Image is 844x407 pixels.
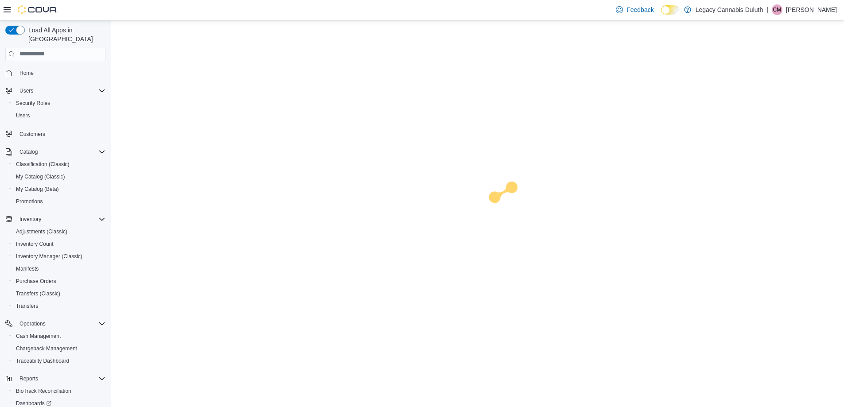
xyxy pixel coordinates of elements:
[772,4,782,15] div: Corey McCauley
[9,238,109,250] button: Inventory Count
[18,5,58,14] img: Cova
[9,275,109,287] button: Purchase Orders
[2,213,109,225] button: Inventory
[16,400,51,407] span: Dashboards
[12,356,105,366] span: Traceabilty Dashboard
[2,318,109,330] button: Operations
[12,110,33,121] a: Users
[9,342,109,355] button: Chargeback Management
[16,67,105,78] span: Home
[19,375,38,382] span: Reports
[16,228,67,235] span: Adjustments (Classic)
[16,85,37,96] button: Users
[12,356,73,366] a: Traceabilty Dashboard
[12,184,105,194] span: My Catalog (Beta)
[9,225,109,238] button: Adjustments (Classic)
[12,171,69,182] a: My Catalog (Classic)
[16,128,105,139] span: Customers
[19,131,45,138] span: Customers
[696,4,763,15] p: Legacy Cannabis Duluth
[12,343,105,354] span: Chargeback Management
[16,68,37,78] a: Home
[12,159,105,170] span: Classification (Classic)
[9,263,109,275] button: Manifests
[12,288,105,299] span: Transfers (Classic)
[16,161,70,168] span: Classification (Classic)
[9,195,109,208] button: Promotions
[12,159,73,170] a: Classification (Classic)
[19,70,34,77] span: Home
[12,239,57,249] a: Inventory Count
[12,276,60,287] a: Purchase Orders
[16,318,49,329] button: Operations
[12,251,105,262] span: Inventory Manager (Classic)
[661,5,680,15] input: Dark Mode
[16,147,105,157] span: Catalog
[19,216,41,223] span: Inventory
[19,148,38,155] span: Catalog
[16,214,45,225] button: Inventory
[766,4,768,15] p: |
[16,198,43,205] span: Promotions
[12,386,75,396] a: BioTrack Reconciliation
[12,264,105,274] span: Manifests
[2,66,109,79] button: Home
[626,5,653,14] span: Feedback
[786,4,837,15] p: [PERSON_NAME]
[773,4,782,15] span: CM
[478,175,544,241] img: cova-loader
[16,253,82,260] span: Inventory Manager (Classic)
[2,146,109,158] button: Catalog
[12,301,42,311] a: Transfers
[16,265,39,272] span: Manifests
[9,385,109,397] button: BioTrack Reconciliation
[16,290,60,297] span: Transfers (Classic)
[12,110,105,121] span: Users
[12,196,105,207] span: Promotions
[612,1,657,19] a: Feedback
[12,251,86,262] a: Inventory Manager (Classic)
[16,240,54,248] span: Inventory Count
[16,373,105,384] span: Reports
[16,302,38,310] span: Transfers
[12,301,105,311] span: Transfers
[9,300,109,312] button: Transfers
[12,98,54,109] a: Security Roles
[12,276,105,287] span: Purchase Orders
[12,196,47,207] a: Promotions
[16,186,59,193] span: My Catalog (Beta)
[12,184,62,194] a: My Catalog (Beta)
[2,127,109,140] button: Customers
[12,171,105,182] span: My Catalog (Classic)
[16,147,41,157] button: Catalog
[12,331,64,341] a: Cash Management
[9,97,109,109] button: Security Roles
[16,333,61,340] span: Cash Management
[16,112,30,119] span: Users
[16,345,77,352] span: Chargeback Management
[16,129,49,140] a: Customers
[9,171,109,183] button: My Catalog (Classic)
[19,320,46,327] span: Operations
[16,173,65,180] span: My Catalog (Classic)
[12,226,71,237] a: Adjustments (Classic)
[16,214,105,225] span: Inventory
[16,388,71,395] span: BioTrack Reconciliation
[12,386,105,396] span: BioTrack Reconciliation
[9,250,109,263] button: Inventory Manager (Classic)
[12,264,42,274] a: Manifests
[2,85,109,97] button: Users
[12,239,105,249] span: Inventory Count
[16,318,105,329] span: Operations
[12,331,105,341] span: Cash Management
[16,100,50,107] span: Security Roles
[16,85,105,96] span: Users
[9,183,109,195] button: My Catalog (Beta)
[16,373,42,384] button: Reports
[9,287,109,300] button: Transfers (Classic)
[19,87,33,94] span: Users
[12,288,64,299] a: Transfers (Classic)
[2,372,109,385] button: Reports
[12,343,81,354] a: Chargeback Management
